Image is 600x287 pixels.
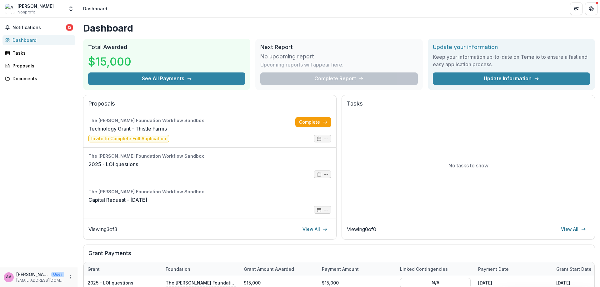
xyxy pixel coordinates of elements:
div: Payment date [474,262,552,276]
p: [PERSON_NAME] [16,271,49,278]
button: Open entity switcher [67,2,75,15]
h1: Dashboard [83,22,595,34]
div: Tasks [12,50,70,56]
div: Linked Contingencies [396,266,452,272]
div: Grant amount awarded [240,262,318,276]
span: Nonprofit [17,9,35,15]
div: Grant [84,262,162,276]
h3: Keep your information up-to-date on Temelio to ensure a fast and easy application process. [433,53,590,68]
div: Foundation [162,262,240,276]
div: Dashboard [12,37,70,43]
a: Update Information [433,72,590,85]
a: Dashboard [2,35,75,45]
a: Documents [2,73,75,84]
div: [PERSON_NAME] [17,3,54,9]
span: 12 [66,24,73,31]
p: The [PERSON_NAME] Foundation Workflow Sandbox [166,279,236,286]
nav: breadcrumb [81,4,110,13]
a: Capital Request - [DATE] [88,196,147,204]
p: User [51,272,64,277]
div: Payment Amount [318,266,362,272]
p: No tasks to show [448,162,488,169]
div: Payment date [474,266,512,272]
div: Dashboard [83,5,107,12]
button: Get Help [585,2,597,15]
div: Payment Amount [318,262,396,276]
div: Annie Axe [6,275,12,279]
a: Complete [295,117,331,127]
a: Proposals [2,61,75,71]
h3: No upcoming report [260,53,314,60]
a: Tasks [2,48,75,58]
div: Grant start date [552,266,595,272]
button: See All Payments [88,72,245,85]
div: Documents [12,75,70,82]
button: Partners [570,2,582,15]
div: Proposals [12,62,70,69]
div: Linked Contingencies [396,262,474,276]
a: Technology Grant - Thistle Farms [88,125,167,132]
h2: Total Awarded [88,44,245,51]
p: Viewing 3 of 3 [88,225,117,233]
img: Annie Test [5,4,15,14]
span: Notifications [12,25,66,30]
h2: Next Report [260,44,417,51]
a: View All [299,224,331,234]
button: More [67,274,74,281]
div: Grant amount awarded [240,266,298,272]
p: Upcoming reports will appear here. [260,61,343,68]
h3: $15,000 [88,53,135,70]
h2: Tasks [347,100,590,112]
div: Grant [84,266,103,272]
div: Foundation [162,266,194,272]
p: [EMAIL_ADDRESS][DOMAIN_NAME] [16,278,64,283]
h2: Grant Payments [88,250,590,262]
a: 2025 - LOI questions [87,280,133,285]
a: View All [557,224,590,234]
h2: Update your information [433,44,590,51]
p: Viewing 0 of 0 [347,225,376,233]
h2: Proposals [88,100,331,112]
a: 2025 - LOI questions [88,161,138,168]
button: Notifications12 [2,22,75,32]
